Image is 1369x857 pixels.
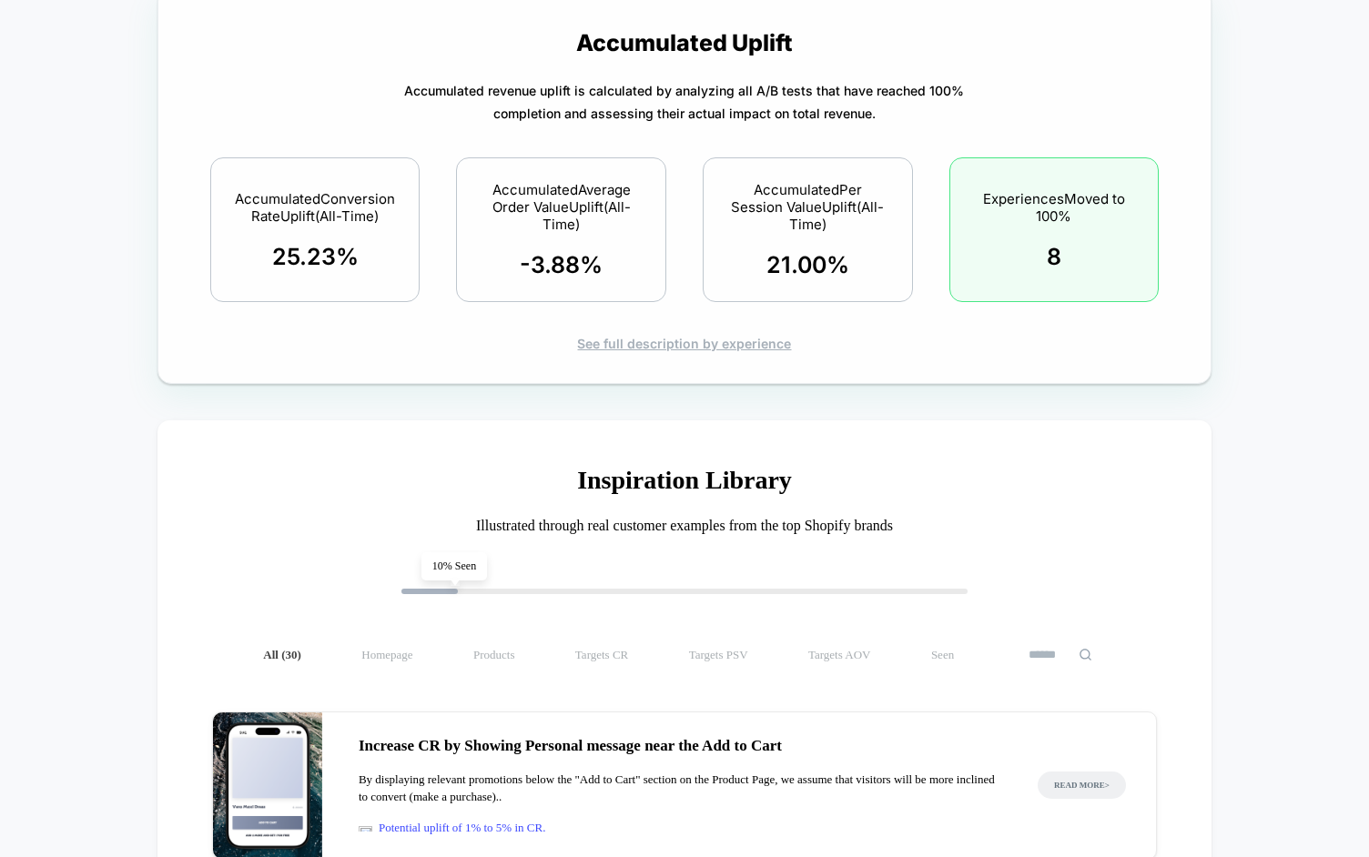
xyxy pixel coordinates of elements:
[421,552,487,580] span: 10 % Seen
[281,648,301,661] span: ( 30 )
[359,734,1001,758] span: Increase CR by Showing Personal message near the Add to Cart
[480,181,643,233] span: Accumulated Average Order Value Uplift (All-Time)
[766,251,849,278] span: 21.00 %
[359,771,1001,806] span: By displaying relevant promotions below the "Add to Cart" section on the Product Page, we assume ...
[263,648,301,662] span: All
[726,181,889,233] span: Accumulated Per Session Value Uplift (All-Time)
[473,648,515,662] span: Products
[575,648,628,662] span: Targets CR
[1047,243,1061,270] span: 8
[576,29,793,56] p: Accumulated Uplift
[973,190,1136,225] span: Experiences Moved to 100%
[212,518,1157,534] h4: Illustrated through real customer examples from the top Shopify brands
[190,336,1179,351] div: See full description by experience
[234,190,397,225] span: Accumulated Conversion Rate Uplift (All-Time)
[359,819,1001,837] span: Potential uplift of 1% to 5% in CR.
[520,251,603,278] span: -3.88 %
[212,466,1157,495] h3: Inspiration Library
[808,648,871,662] span: Targets AOV
[361,648,412,662] span: Homepage
[1038,771,1126,799] button: Read More>
[272,243,359,270] span: 25.23 %
[931,648,954,662] span: Seen
[404,79,964,125] p: Accumulated revenue uplift is calculated by analyzing all A/B tests that have reached 100% comple...
[689,648,748,662] span: Targets PSV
